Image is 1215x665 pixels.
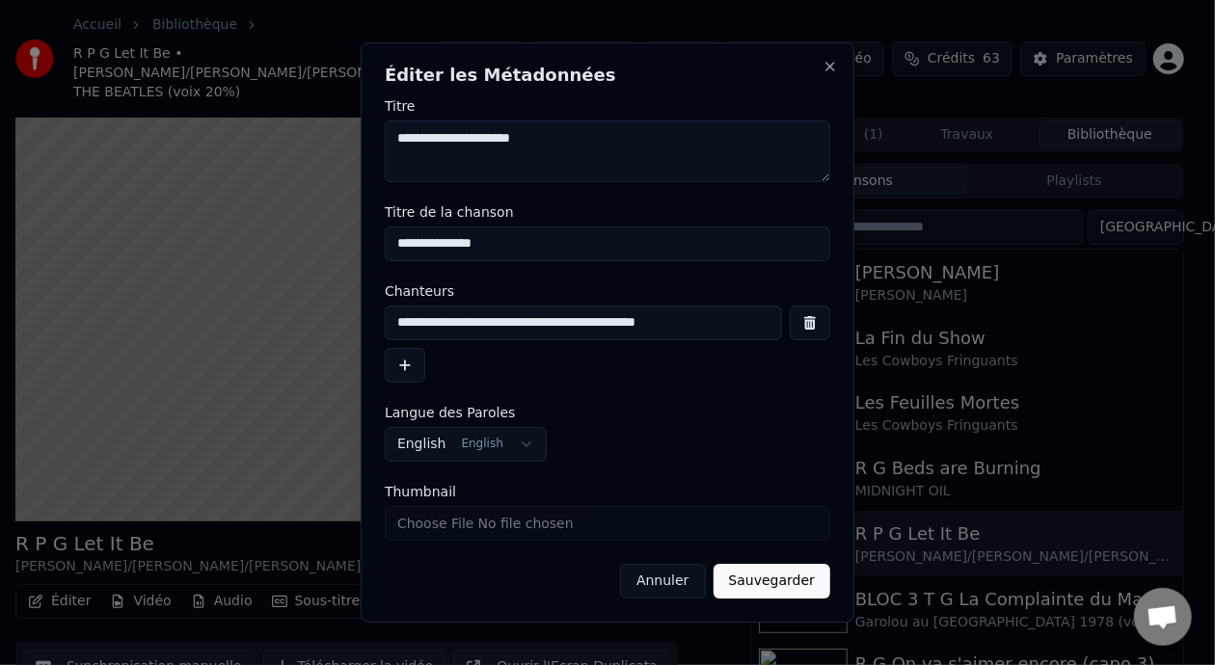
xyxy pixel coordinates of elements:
h2: Éditer les Métadonnées [385,66,830,84]
label: Titre de la chanson [385,205,830,219]
span: Thumbnail [385,485,456,498]
label: Chanteurs [385,284,830,298]
button: Sauvegarder [714,564,830,598]
label: Titre [385,99,830,113]
button: Annuler [620,564,705,598]
span: Langue des Paroles [385,406,516,419]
